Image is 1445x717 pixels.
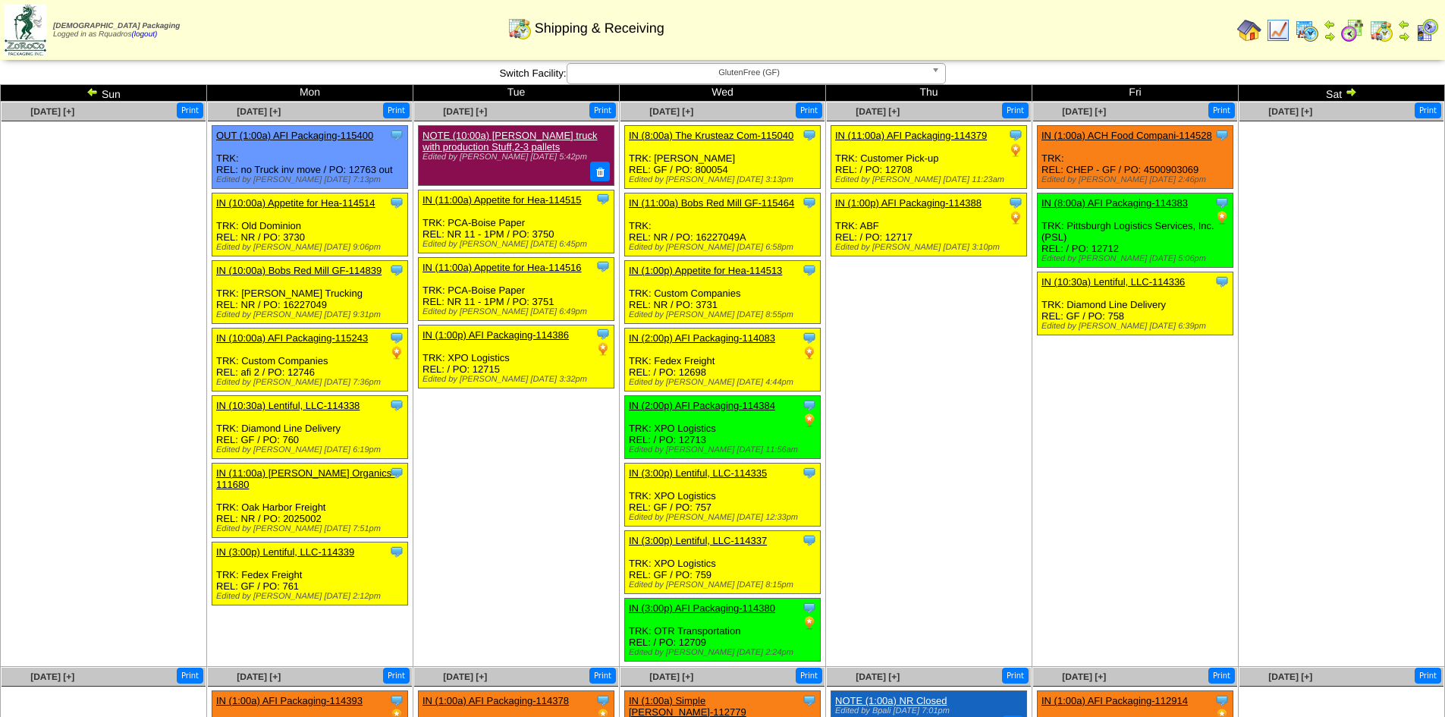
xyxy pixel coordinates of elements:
[216,130,373,141] a: OUT (1:00a) AFI Packaging-115400
[1415,668,1441,684] button: Print
[1002,102,1029,118] button: Print
[835,197,982,209] a: IN (1:00p) AFI Packaging-114388
[389,398,404,413] img: Tooltip
[1415,18,1439,42] img: calendarcustomer.gif
[237,671,281,682] a: [DATE] [+]
[423,153,606,162] div: Edited by [PERSON_NAME] [DATE] 5:42pm
[1237,18,1261,42] img: home.gif
[835,130,987,141] a: IN (11:00a) AFI Packaging-114379
[629,513,820,522] div: Edited by [PERSON_NAME] [DATE] 12:33pm
[1268,671,1312,682] span: [DATE] [+]
[1,85,207,102] td: Sun
[423,329,569,341] a: IN (1:00p) AFI Packaging-114386
[535,20,664,36] span: Shipping & Receiving
[802,615,817,631] img: PO
[1214,195,1230,210] img: Tooltip
[177,102,203,118] button: Print
[1324,30,1336,42] img: arrowright.gif
[1002,668,1029,684] button: Print
[1208,668,1235,684] button: Print
[1062,671,1106,682] a: [DATE] [+]
[802,330,817,345] img: Tooltip
[629,648,820,657] div: Edited by [PERSON_NAME] [DATE] 2:24pm
[629,310,820,319] div: Edited by [PERSON_NAME] [DATE] 8:55pm
[796,668,822,684] button: Print
[802,600,817,615] img: Tooltip
[423,375,614,384] div: Edited by [PERSON_NAME] [DATE] 3:32pm
[1340,18,1365,42] img: calendarblend.gif
[131,30,157,39] a: (logout)
[216,310,407,319] div: Edited by [PERSON_NAME] [DATE] 9:31pm
[625,599,821,662] div: TRK: OTR Transportation REL: / PO: 12709
[856,106,900,117] span: [DATE] [+]
[212,542,408,605] div: TRK: Fedex Freight REL: GF / PO: 761
[1041,197,1188,209] a: IN (8:00a) AFI Packaging-114383
[177,668,203,684] button: Print
[1038,193,1233,268] div: TRK: Pittsburgh Logistics Services, Inc. (PSL) REL: / PO: 12712
[625,193,821,256] div: TRK: REL: NR / PO: 16227049A
[620,85,826,102] td: Wed
[856,671,900,682] a: [DATE] [+]
[629,467,767,479] a: IN (3:00p) Lentiful, LLC-114335
[237,106,281,117] a: [DATE] [+]
[1032,85,1239,102] td: Fri
[413,85,620,102] td: Tue
[1268,106,1312,117] span: [DATE] [+]
[1214,274,1230,289] img: Tooltip
[212,464,408,538] div: TRK: Oak Harbor Freight REL: NR / PO: 2025002
[1398,30,1410,42] img: arrowright.gif
[423,130,597,153] a: NOTE (10:00a) [PERSON_NAME] truck with production Stuff,2-3 pallets
[1062,106,1106,117] a: [DATE] [+]
[216,243,407,252] div: Edited by [PERSON_NAME] [DATE] 9:06pm
[831,193,1027,256] div: TRK: ABF REL: / PO: 12717
[383,102,410,118] button: Print
[1266,18,1290,42] img: line_graph.gif
[5,5,46,55] img: zoroco-logo-small.webp
[1369,18,1393,42] img: calendarinout.gif
[207,85,413,102] td: Mon
[86,86,99,98] img: arrowleft.gif
[590,162,610,181] button: Delete Note
[216,592,407,601] div: Edited by [PERSON_NAME] [DATE] 2:12pm
[835,243,1026,252] div: Edited by [PERSON_NAME] [DATE] 3:10pm
[629,535,767,546] a: IN (3:00p) Lentiful, LLC-114337
[1345,86,1357,98] img: arrowright.gif
[1008,210,1023,225] img: PO
[629,378,820,387] div: Edited by [PERSON_NAME] [DATE] 4:44pm
[835,706,1019,715] div: Edited by Bpali [DATE] 7:01pm
[216,175,407,184] div: Edited by [PERSON_NAME] [DATE] 7:13pm
[423,262,582,273] a: IN (11:00a) Appetite for Hea-114516
[216,378,407,387] div: Edited by [PERSON_NAME] [DATE] 7:36pm
[212,329,408,392] div: TRK: Custom Companies REL: afi 2 / PO: 12746
[802,693,817,708] img: Tooltip
[216,445,407,454] div: Edited by [PERSON_NAME] [DATE] 6:19pm
[1041,322,1233,331] div: Edited by [PERSON_NAME] [DATE] 6:39pm
[629,332,775,344] a: IN (2:00p) AFI Packaging-114083
[629,400,775,411] a: IN (2:00p) AFI Packaging-114384
[629,445,820,454] div: Edited by [PERSON_NAME] [DATE] 11:56am
[30,671,74,682] a: [DATE] [+]
[802,413,817,428] img: PO
[419,257,614,320] div: TRK: PCA-Boise Paper REL: NR 11 - 1PM / PO: 3751
[212,396,408,459] div: TRK: Diamond Line Delivery REL: GF / PO: 760
[589,668,616,684] button: Print
[212,261,408,324] div: TRK: [PERSON_NAME] Trucking REL: NR / PO: 16227049
[802,465,817,480] img: Tooltip
[443,671,487,682] span: [DATE] [+]
[1208,102,1235,118] button: Print
[625,531,821,594] div: TRK: XPO Logistics REL: GF / PO: 759
[30,106,74,117] span: [DATE] [+]
[216,197,375,209] a: IN (10:00a) Appetite for Hea-114514
[802,533,817,548] img: Tooltip
[216,524,407,533] div: Edited by [PERSON_NAME] [DATE] 7:51pm
[423,695,569,706] a: IN (1:00a) AFI Packaging-114378
[595,191,611,206] img: Tooltip
[649,106,693,117] span: [DATE] [+]
[649,671,693,682] a: [DATE] [+]
[629,175,820,184] div: Edited by [PERSON_NAME] [DATE] 3:13pm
